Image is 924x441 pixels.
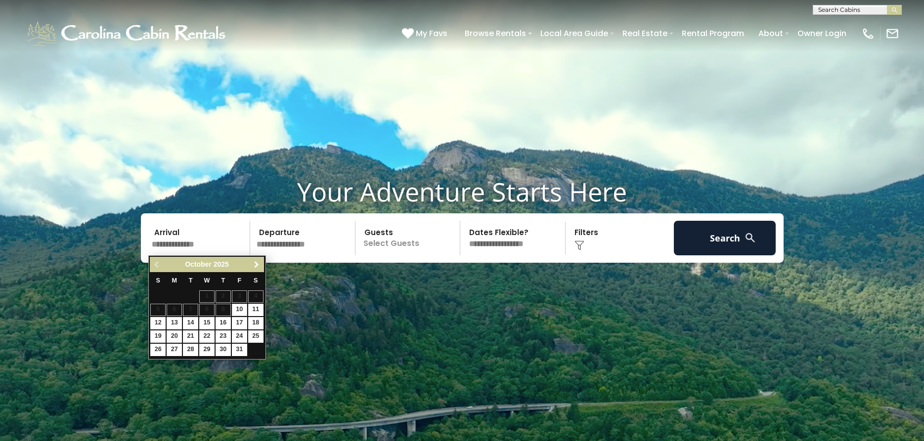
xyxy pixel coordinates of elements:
[204,277,210,284] span: Wednesday
[254,277,258,284] span: Saturday
[402,27,450,40] a: My Favs
[183,330,198,343] a: 21
[574,241,584,250] img: filter--v1.png
[674,221,776,255] button: Search
[156,277,160,284] span: Sunday
[251,258,263,271] a: Next
[237,277,241,284] span: Friday
[232,330,247,343] a: 24
[199,344,215,356] a: 29
[183,344,198,356] a: 28
[677,25,749,42] a: Rental Program
[216,344,231,356] a: 30
[232,344,247,356] a: 31
[216,317,231,329] a: 16
[253,261,261,269] span: Next
[189,277,193,284] span: Tuesday
[172,277,177,284] span: Monday
[167,330,182,343] a: 20
[861,27,875,40] img: phone-regular-white.png
[232,304,247,316] a: 10
[248,317,264,329] a: 18
[199,317,215,329] a: 15
[183,317,198,329] a: 14
[792,25,851,42] a: Owner Login
[150,317,166,329] a: 12
[150,344,166,356] a: 26
[232,317,247,329] a: 17
[744,232,756,244] img: search-regular-white.png
[150,330,166,343] a: 19
[460,25,531,42] a: Browse Rentals
[617,25,672,42] a: Real Estate
[535,25,613,42] a: Local Area Guide
[416,27,447,40] span: My Favs
[7,176,917,207] h1: Your Adventure Starts Here
[248,304,264,316] a: 11
[185,260,212,268] span: October
[199,330,215,343] a: 22
[216,330,231,343] a: 23
[167,344,182,356] a: 27
[248,330,264,343] a: 25
[885,27,899,40] img: mail-regular-white.png
[25,19,230,48] img: White-1-1-2.png
[167,317,182,329] a: 13
[214,260,229,268] span: 2025
[221,277,225,284] span: Thursday
[358,221,460,255] p: Select Guests
[753,25,788,42] a: About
